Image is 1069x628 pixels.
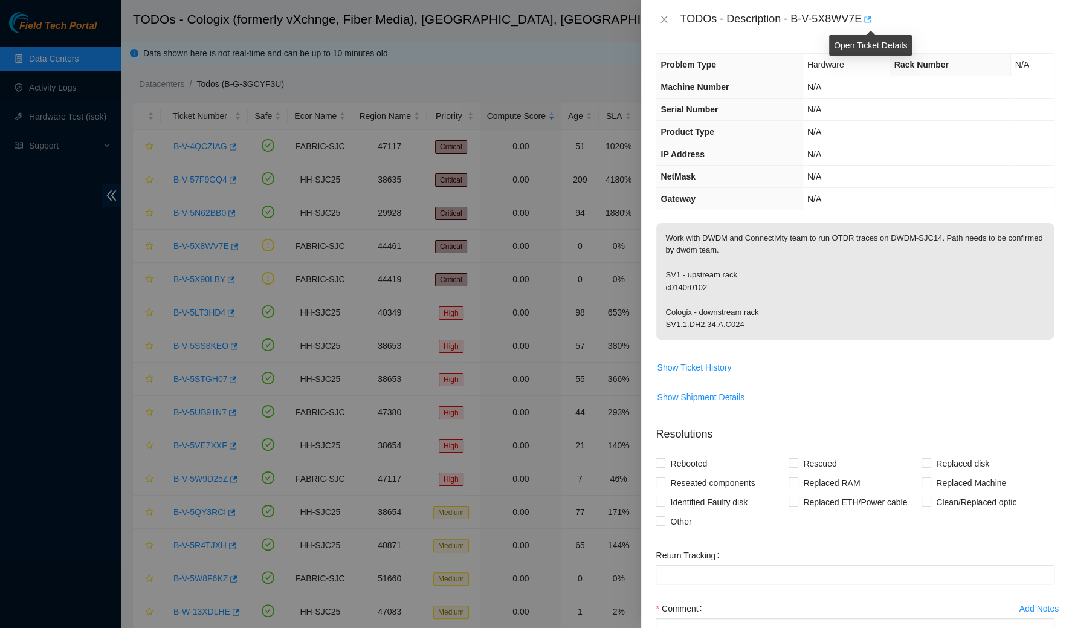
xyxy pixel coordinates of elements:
[807,194,821,204] span: N/A
[680,10,1054,29] div: TODOs - Description - B-V-5X8WV7E
[660,105,718,114] span: Serial Number
[657,361,731,374] span: Show Ticket History
[807,82,821,92] span: N/A
[798,473,865,493] span: Replaced RAM
[665,473,760,493] span: Reseated components
[807,149,821,159] span: N/A
[829,35,912,56] div: Open Ticket Details
[1019,604,1059,613] div: Add Notes
[656,599,706,618] label: Comment
[657,390,744,404] span: Show Shipment Details
[660,127,714,137] span: Product Type
[656,416,1054,442] p: Resolutions
[660,60,716,70] span: Problem Type
[1015,60,1029,70] span: N/A
[656,358,732,377] button: Show Ticket History
[1019,599,1059,618] button: Add Notes
[656,546,724,565] label: Return Tracking
[656,223,1054,340] p: Work with DWDM and Connectivity team to run OTDR traces on DWDM-SJC14. Path needs to be confirmed...
[798,493,912,512] span: Replaced ETH/Power cable
[807,60,844,70] span: Hardware
[660,149,704,159] span: IP Address
[660,172,696,181] span: NetMask
[807,127,821,137] span: N/A
[665,512,696,531] span: Other
[659,15,669,24] span: close
[894,60,949,70] span: Rack Number
[665,454,712,473] span: Rebooted
[660,194,696,204] span: Gateway
[931,454,994,473] span: Replaced disk
[656,387,745,407] button: Show Shipment Details
[807,105,821,114] span: N/A
[798,454,841,473] span: Rescued
[931,473,1011,493] span: Replaced Machine
[656,14,673,25] button: Close
[660,82,729,92] span: Machine Number
[665,493,752,512] span: Identified Faulty disk
[656,565,1054,584] input: Return Tracking
[931,493,1021,512] span: Clean/Replaced optic
[807,172,821,181] span: N/A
